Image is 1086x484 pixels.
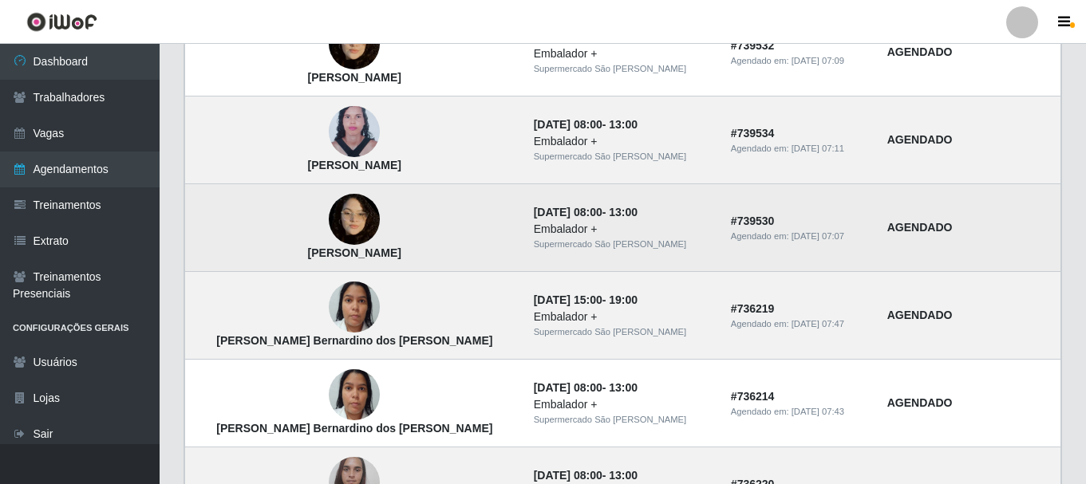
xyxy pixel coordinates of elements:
[534,413,712,427] div: Supermercado São [PERSON_NAME]
[887,309,953,321] strong: AGENDADO
[308,159,401,171] strong: [PERSON_NAME]
[534,206,638,218] strong: -
[609,381,638,394] time: 13:00
[329,194,380,245] img: Francinny Simplicio da Silva
[792,319,844,329] time: [DATE] 07:47
[534,206,602,218] time: [DATE] 08:00
[887,45,953,58] strong: AGENDADO
[609,293,638,306] time: 19:00
[731,390,775,403] strong: # 736214
[329,18,380,69] img: Francinny Simplicio da Silva
[534,118,638,131] strong: -
[308,246,401,259] strong: [PERSON_NAME]
[534,238,712,251] div: Supermercado São [PERSON_NAME]
[534,309,712,325] div: Embalador +
[534,118,602,131] time: [DATE] 08:00
[534,381,638,394] strong: -
[216,334,492,347] strong: [PERSON_NAME] Bernardino dos [PERSON_NAME]
[534,381,602,394] time: [DATE] 08:00
[534,469,602,482] time: [DATE] 08:00
[534,396,712,413] div: Embalador +
[731,214,775,227] strong: # 739530
[731,127,775,140] strong: # 739534
[731,142,868,155] div: Agendado em:
[609,469,638,482] time: 13:00
[887,221,953,234] strong: AGENDADO
[534,293,602,306] time: [DATE] 15:00
[887,396,953,409] strong: AGENDADO
[609,118,638,131] time: 13:00
[731,302,775,315] strong: # 736219
[329,97,380,167] img: Mayara dos Santos Teófilo
[216,422,492,435] strong: [PERSON_NAME] Bernardino dos [PERSON_NAME]
[731,54,868,68] div: Agendado em:
[534,293,638,306] strong: -
[792,56,844,65] time: [DATE] 07:09
[534,221,712,238] div: Embalador +
[329,361,380,429] img: Kennely Milena Bernardino dos Santos
[731,230,868,243] div: Agendado em:
[534,150,712,163] div: Supermercado São [PERSON_NAME]
[534,469,638,482] strong: -
[731,317,868,331] div: Agendado em:
[308,71,401,84] strong: [PERSON_NAME]
[26,12,97,32] img: CoreUI Logo
[731,405,868,419] div: Agendado em:
[887,133,953,146] strong: AGENDADO
[329,273,380,341] img: Kennely Milena Bernardino dos Santos
[534,62,712,76] div: Supermercado São [PERSON_NAME]
[731,39,775,52] strong: # 739532
[792,407,844,416] time: [DATE] 07:43
[609,206,638,218] time: 13:00
[792,144,844,153] time: [DATE] 07:11
[534,45,712,62] div: Embalador +
[792,231,844,241] time: [DATE] 07:07
[534,325,712,339] div: Supermercado São [PERSON_NAME]
[534,133,712,150] div: Embalador +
